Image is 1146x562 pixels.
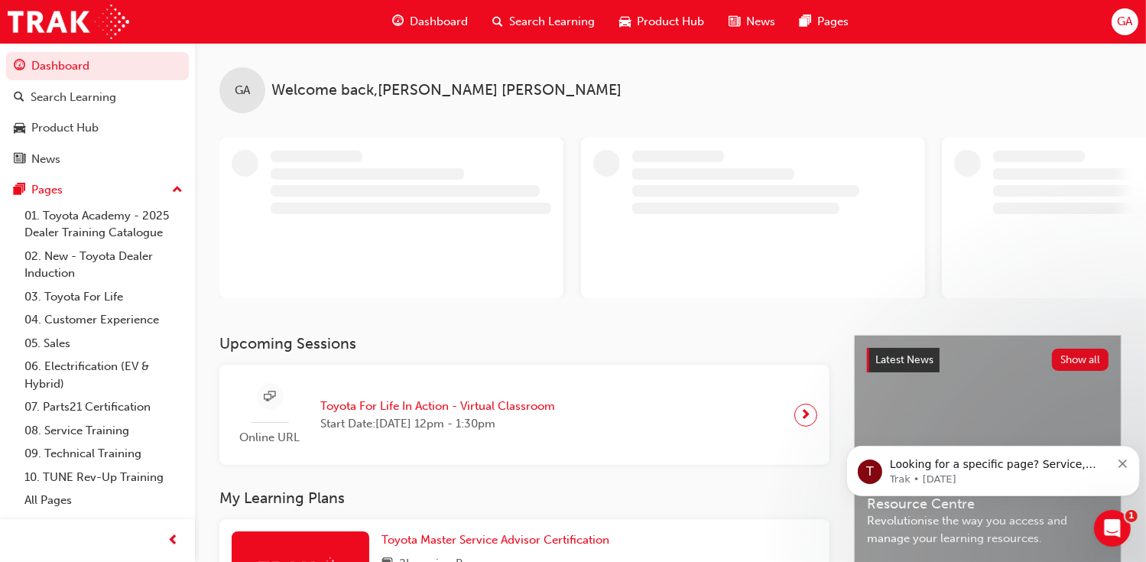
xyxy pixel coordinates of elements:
[729,12,740,31] span: news-icon
[31,151,60,168] div: News
[18,442,189,466] a: 09. Technical Training
[14,60,25,73] span: guage-icon
[31,119,99,137] div: Product Hub
[840,414,1146,521] iframe: Intercom notifications message
[800,404,812,426] span: next-icon
[219,489,829,507] h3: My Learning Plans
[746,13,775,31] span: News
[1125,510,1138,522] span: 1
[18,395,189,419] a: 07. Parts21 Certification
[219,335,829,352] h3: Upcoming Sessions
[607,6,716,37] a: car-iconProduct Hub
[8,5,129,39] img: Trak
[14,122,25,135] span: car-icon
[232,429,308,447] span: Online URL
[18,332,189,356] a: 05. Sales
[6,145,189,174] a: News
[265,388,276,407] span: sessionType_ONLINE_URL-icon
[392,12,404,31] span: guage-icon
[6,83,189,112] a: Search Learning
[18,355,189,395] a: 06. Electrification (EV & Hybrid)
[619,12,631,31] span: car-icon
[168,531,180,551] span: prev-icon
[31,89,116,106] div: Search Learning
[271,82,622,99] span: Welcome back , [PERSON_NAME] [PERSON_NAME]
[867,512,1109,547] span: Revolutionise the way you access and manage your learning resources.
[6,52,189,80] a: Dashboard
[1052,349,1109,371] button: Show all
[381,531,615,549] a: Toyota Master Service Advisor Certification
[232,377,817,453] a: Online URLToyota For Life In Action - Virtual ClassroomStart Date:[DATE] 12pm - 1:30pm
[6,49,189,176] button: DashboardSearch LearningProduct HubNews
[18,308,189,332] a: 04. Customer Experience
[14,91,24,105] span: search-icon
[875,353,933,366] span: Latest News
[14,153,25,167] span: news-icon
[18,204,189,245] a: 01. Toyota Academy - 2025 Dealer Training Catalogue
[172,180,183,200] span: up-icon
[492,12,503,31] span: search-icon
[14,184,25,197] span: pages-icon
[787,6,861,37] a: pages-iconPages
[716,6,787,37] a: news-iconNews
[6,114,189,142] a: Product Hub
[18,489,189,512] a: All Pages
[637,13,704,31] span: Product Hub
[320,415,555,433] span: Start Date: [DATE] 12pm - 1:30pm
[6,176,189,204] button: Pages
[867,348,1109,372] a: Latest NewsShow all
[1117,13,1132,31] span: GA
[320,398,555,415] span: Toyota For Life In Action - Virtual Classroom
[18,466,189,489] a: 10. TUNE Rev-Up Training
[235,82,250,99] span: GA
[817,13,849,31] span: Pages
[1112,8,1138,35] button: GA
[18,245,189,285] a: 02. New - Toyota Dealer Induction
[31,181,63,199] div: Pages
[509,13,595,31] span: Search Learning
[1094,510,1131,547] iframe: Intercom live chat
[480,6,607,37] a: search-iconSearch Learning
[381,533,609,547] span: Toyota Master Service Advisor Certification
[18,285,189,309] a: 03. Toyota For Life
[18,419,189,443] a: 08. Service Training
[410,13,468,31] span: Dashboard
[800,12,811,31] span: pages-icon
[380,6,480,37] a: guage-iconDashboard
